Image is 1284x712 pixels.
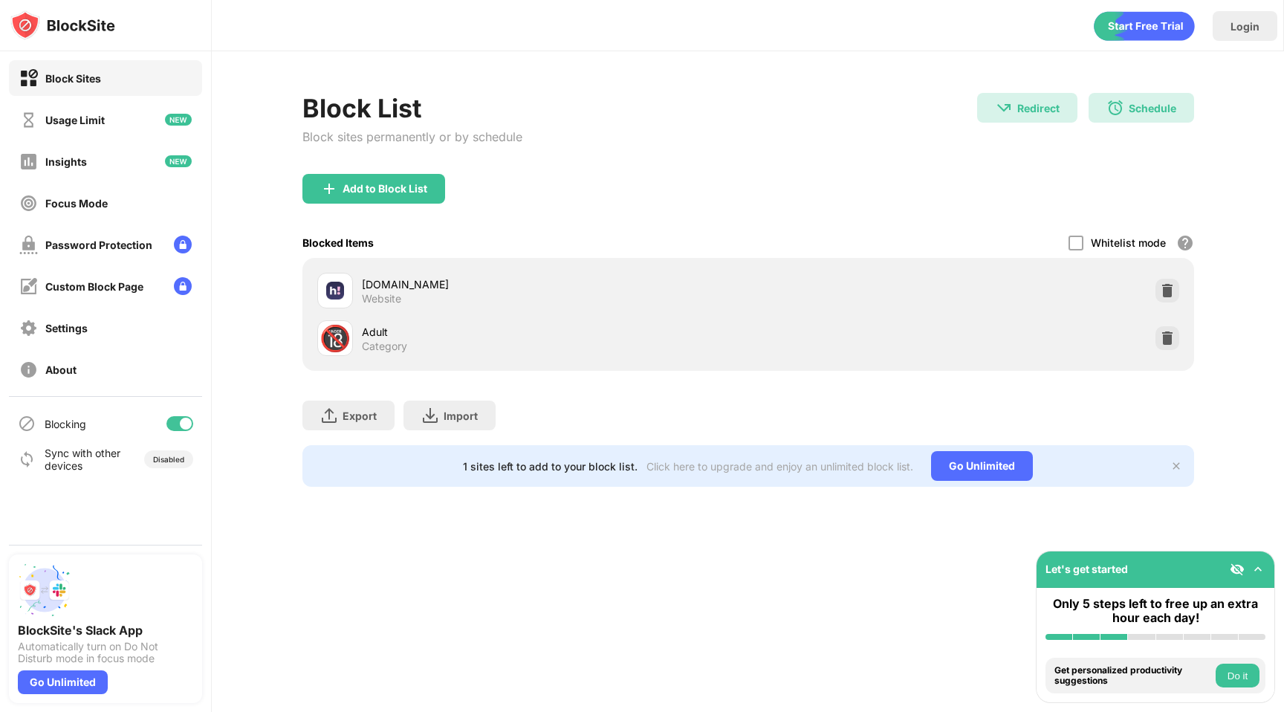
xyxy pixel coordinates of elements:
div: Block List [302,93,522,123]
div: BlockSite's Slack App [18,623,193,638]
div: Only 5 steps left to free up an extra hour each day! [1045,597,1265,625]
div: Settings [45,322,88,334]
div: About [45,363,77,376]
img: settings-off.svg [19,319,38,337]
div: Login [1230,20,1259,33]
div: Automatically turn on Do Not Disturb mode in focus mode [18,641,193,664]
div: Disabled [153,455,184,464]
div: 🔞 [320,323,351,354]
img: push-slack.svg [18,563,71,617]
div: Category [362,340,407,353]
img: sync-icon.svg [18,450,36,468]
div: Block sites permanently or by schedule [302,129,522,144]
img: block-on.svg [19,69,38,88]
img: insights-off.svg [19,152,38,171]
div: Export [343,410,377,422]
img: omni-setup-toggle.svg [1251,562,1265,577]
div: Usage Limit [45,114,105,126]
div: Go Unlimited [931,451,1033,481]
img: customize-block-page-off.svg [19,277,38,296]
div: Get personalized productivity suggestions [1054,665,1212,687]
div: Blocked Items [302,236,374,249]
div: Add to Block List [343,183,427,195]
div: 1 sites left to add to your block list. [463,460,638,473]
div: Click here to upgrade and enjoy an unlimited block list. [646,460,913,473]
div: Adult [362,324,748,340]
div: Blocking [45,418,86,430]
div: [DOMAIN_NAME] [362,276,748,292]
div: Block Sites [45,72,101,85]
div: Insights [45,155,87,168]
img: password-protection-off.svg [19,236,38,254]
div: Sync with other devices [45,447,121,472]
img: lock-menu.svg [174,277,192,295]
img: new-icon.svg [165,155,192,167]
img: logo-blocksite.svg [10,10,115,40]
div: Focus Mode [45,197,108,210]
div: Redirect [1017,102,1060,114]
button: Do it [1216,664,1259,687]
div: Whitelist mode [1091,236,1166,249]
div: Go Unlimited [18,670,108,694]
div: Website [362,292,401,305]
img: new-icon.svg [165,114,192,126]
div: Import [444,410,478,422]
img: favicons [326,282,344,300]
div: animation [1094,11,1195,41]
img: x-button.svg [1170,460,1182,472]
div: Password Protection [45,239,152,251]
img: eye-not-visible.svg [1230,562,1245,577]
div: Let's get started [1045,563,1128,575]
img: time-usage-off.svg [19,111,38,129]
img: lock-menu.svg [174,236,192,253]
img: blocking-icon.svg [18,415,36,433]
img: focus-off.svg [19,194,38,213]
div: Schedule [1129,102,1176,114]
div: Custom Block Page [45,280,143,293]
img: about-off.svg [19,360,38,379]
